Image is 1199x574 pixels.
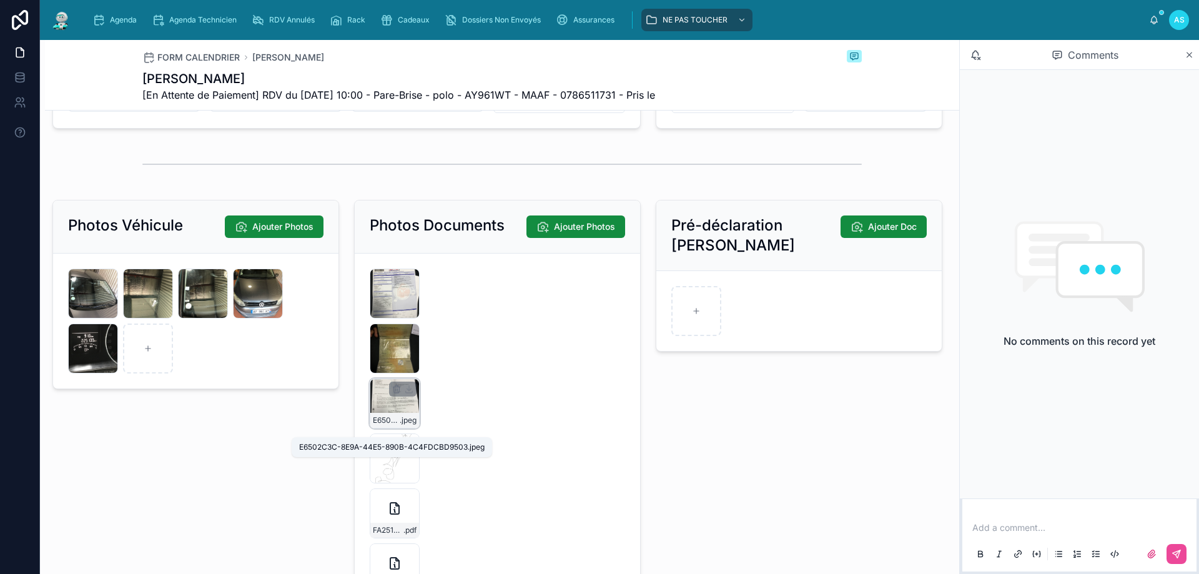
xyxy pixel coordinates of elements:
span: Assurances [573,15,614,25]
div: E6502C3C-8E9A-44E5-890B-4C4FDCBD9503.jpeg [299,442,485,452]
span: Dossiers Non Envoyés [462,15,541,25]
span: AS [1174,15,1185,25]
a: NE PAS TOUCHER [641,9,752,31]
span: Ajouter Doc [868,220,917,233]
h2: Photos Véhicule [68,215,183,235]
span: RDV Annulés [269,15,315,25]
a: Agenda Technicien [148,9,245,31]
span: Ajouter Photos [252,220,313,233]
h2: Pré-déclaration [PERSON_NAME] [671,215,841,255]
button: Ajouter Doc [841,215,927,238]
span: Comments [1068,47,1118,62]
img: App logo [50,10,72,30]
span: .jpeg [400,415,417,425]
h2: Photos Documents [370,215,505,235]
div: scrollable content [82,6,1149,34]
a: Cadeaux [377,9,438,31]
span: FA2510-7696 [373,525,403,535]
a: Assurances [552,9,623,31]
span: NE PAS TOUCHER [663,15,728,25]
span: .pdf [403,525,417,535]
a: FORM CALENDRIER [142,51,240,64]
span: Cadeaux [398,15,430,25]
button: Ajouter Photos [526,215,625,238]
a: Agenda [89,9,146,31]
h2: No comments on this record yet [1004,334,1155,349]
span: Agenda Technicien [169,15,237,25]
button: Ajouter Photos [225,215,323,238]
span: [En Attente de Paiement] RDV du [DATE] 10:00 - Pare-Brise - polo - AY961WT - MAAF - 0786511731 - ... [142,87,655,102]
span: E6502C3C-8E9A-44E5-890B-4C4FDCBD9503 [373,415,400,425]
a: Rack [326,9,374,31]
h1: [PERSON_NAME] [142,70,655,87]
span: FORM CALENDRIER [157,51,240,64]
span: Ajouter Photos [554,220,615,233]
a: [PERSON_NAME] [252,51,324,64]
a: Dossiers Non Envoyés [441,9,550,31]
a: RDV Annulés [248,9,323,31]
span: Agenda [110,15,137,25]
span: Rack [347,15,365,25]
